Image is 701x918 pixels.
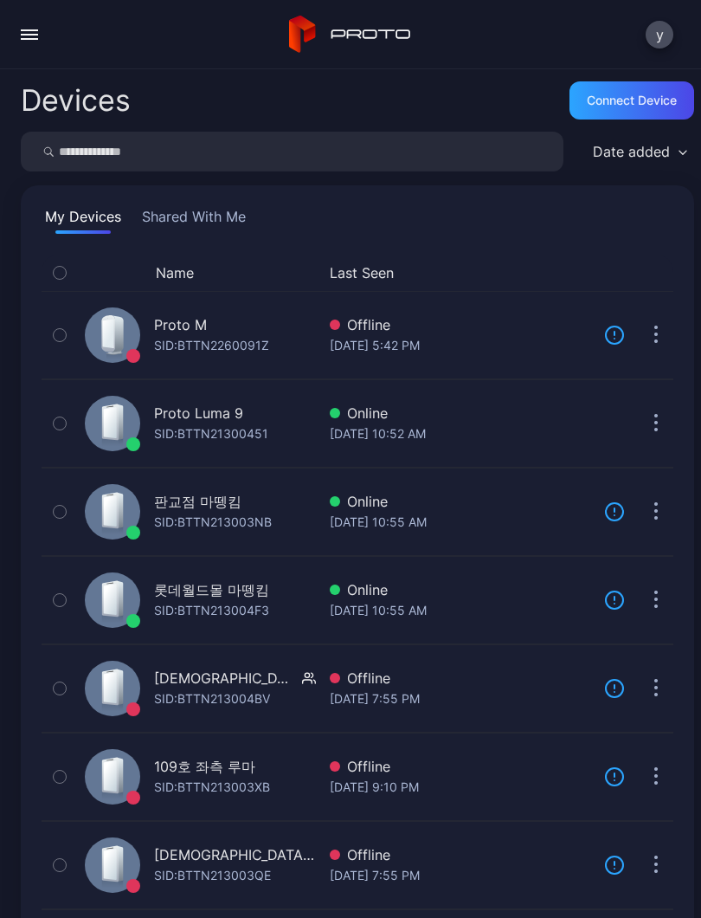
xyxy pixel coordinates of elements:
div: Options [639,262,673,283]
div: [DATE] 9:10 PM [330,777,590,798]
div: SID: BTTN213003QE [154,865,271,886]
button: Name [156,262,194,283]
div: Update Device [597,262,618,283]
div: [DATE] 10:55 AM [330,512,590,533]
div: SID: BTTN213004BV [154,688,270,709]
div: Date added [593,143,670,160]
div: Online [330,579,590,600]
h2: Devices [21,85,131,116]
div: [DATE] 5:42 PM [330,335,590,356]
div: 판교점 마뗑킴 [154,491,241,512]
div: Proto M [154,314,207,335]
div: Online [330,491,590,512]
div: 롯데월드몰 마뗑킴 [154,579,269,600]
div: [DATE] 10:55 AM [330,600,590,621]
div: [DEMOGRAPHIC_DATA] 마뗑킴 2번장비 [154,844,316,865]
div: Proto Luma 9 [154,403,243,423]
button: Last Seen [330,262,583,283]
div: SID: BTTN213003XB [154,777,270,798]
div: Online [330,403,590,423]
button: Connect device [569,81,694,120]
div: 109호 좌측 루마 [154,756,255,777]
button: Date added [584,132,694,171]
button: y [646,21,673,48]
div: SID: BTTN213004F3 [154,600,269,621]
div: [DATE] 7:55 PM [330,865,590,886]
div: Offline [330,844,590,865]
div: Offline [330,756,590,777]
div: Offline [330,668,590,688]
button: My Devices [42,206,125,234]
button: Shared With Me [138,206,249,234]
div: SID: BTTN2260091Z [154,335,269,356]
div: [DEMOGRAPHIC_DATA] 마뗑킴 1번장비 [154,668,295,688]
div: Connect device [587,94,677,107]
div: Offline [330,314,590,335]
div: SID: BTTN21300451 [154,423,268,444]
div: [DATE] 7:55 PM [330,688,590,709]
div: [DATE] 10:52 AM [330,423,590,444]
div: SID: BTTN213003NB [154,512,272,533]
